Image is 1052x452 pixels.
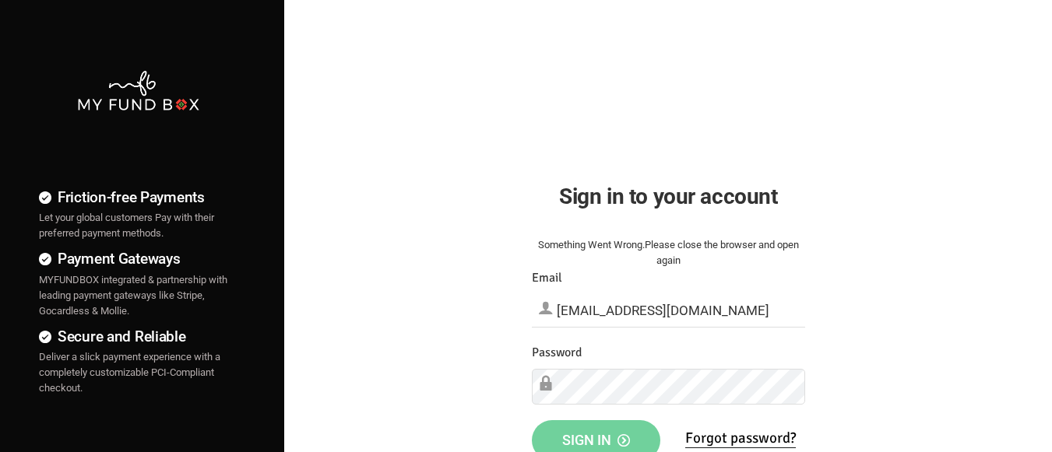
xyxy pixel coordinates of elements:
[39,247,237,270] h4: Payment Gateways
[685,429,796,448] a: Forgot password?
[39,274,227,317] span: MYFUNDBOX integrated & partnership with leading payment gateways like Stripe, Gocardless & Mollie.
[39,325,237,348] h4: Secure and Reliable
[39,351,220,394] span: Deliver a slick payment experience with a completely customizable PCI-Compliant checkout.
[532,293,805,328] input: Email
[562,432,630,448] span: Sign in
[39,186,237,208] h4: Friction-free Payments
[76,69,201,112] img: mfbwhite.png
[532,268,562,288] label: Email
[532,180,805,213] h2: Sign in to your account
[532,343,582,363] label: Password
[39,212,214,239] span: Let your global customers Pay with their preferred payment methods.
[532,237,805,268] div: Something Went Wrong.Please close the browser and open again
